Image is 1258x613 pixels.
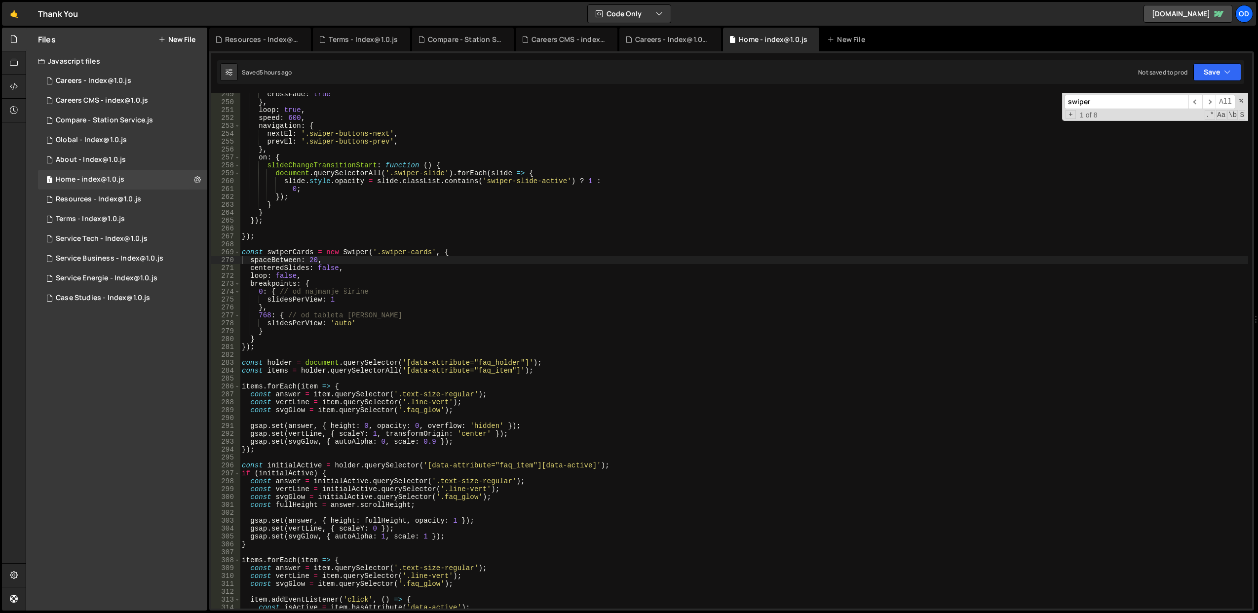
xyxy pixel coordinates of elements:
div: 269 [211,248,240,256]
div: 308 [211,556,240,564]
div: Service Tech - Index@1.0.js [56,234,148,243]
div: 16150/43656.js [38,190,211,209]
span: CaseSensitive Search [1216,110,1226,120]
div: New File [827,35,869,44]
div: 310 [211,572,240,580]
div: 290 [211,414,240,422]
input: Search for [1065,95,1188,109]
div: 16150/43704.js [38,229,211,249]
div: 249 [211,90,240,98]
div: 273 [211,280,240,288]
div: 267 [211,232,240,240]
div: 301 [211,501,240,509]
div: 250 [211,98,240,106]
h2: Files [38,34,56,45]
div: 16150/44188.js [38,150,211,170]
div: 274 [211,288,240,296]
div: 313 [211,596,240,604]
div: 288 [211,398,240,406]
div: 284 [211,367,240,375]
button: New File [158,36,195,43]
div: Saved [242,68,292,77]
div: 314 [211,604,240,612]
div: Resources - Index@1.0.js [225,35,299,44]
div: 309 [211,564,240,572]
div: About - Index@1.0.js [56,155,126,164]
div: 254 [211,130,240,138]
div: 16150/43401.js [38,170,211,190]
div: 258 [211,161,240,169]
div: Terms - Index@1.0.js [56,215,125,224]
div: 295 [211,454,240,461]
div: 16150/44830.js [38,71,211,91]
div: 296 [211,461,240,469]
div: 286 [211,383,240,390]
div: 299 [211,485,240,493]
div: 294 [211,446,240,454]
div: 304 [211,525,240,533]
div: 262 [211,193,240,201]
div: 279 [211,327,240,335]
div: Careers - Index@1.0.js [635,35,709,44]
span: Alt-Enter [1216,95,1235,109]
div: 268 [211,240,240,248]
div: 259 [211,169,240,177]
a: [DOMAIN_NAME] [1144,5,1232,23]
div: Od [1235,5,1253,23]
div: Home - index@1.0.js [739,35,807,44]
div: 305 [211,533,240,540]
div: 251 [211,106,240,114]
div: 311 [211,580,240,588]
div: 282 [211,351,240,359]
div: 252 [211,114,240,122]
div: 16150/43693.js [38,249,211,268]
div: Careers CMS - index@1.0.js [56,96,148,105]
div: 300 [211,493,240,501]
div: 291 [211,422,240,430]
button: Save [1193,63,1241,81]
div: 275 [211,296,240,304]
div: 16150/43555.js [38,209,211,229]
span: 1 of 8 [1076,111,1102,119]
div: Resources - Index@1.0.js [56,195,141,204]
span: Search In Selection [1239,110,1245,120]
div: 278 [211,319,240,327]
div: 261 [211,185,240,193]
div: 277 [211,311,240,319]
div: 16150/44848.js [38,91,211,111]
div: 287 [211,390,240,398]
div: 307 [211,548,240,556]
div: Home - index@1.0.js [56,175,124,184]
div: Not saved to prod [1138,68,1187,77]
div: 270 [211,256,240,264]
div: 16150/44116.js [38,288,211,308]
div: 276 [211,304,240,311]
div: Case Studies - Index@1.0.js [56,294,150,303]
div: 257 [211,153,240,161]
div: 271 [211,264,240,272]
div: 302 [211,509,240,517]
span: Whole Word Search [1227,110,1238,120]
div: Global - Index@1.0.js [56,136,127,145]
span: Toggle Replace mode [1066,110,1076,119]
div: Careers CMS - index@1.0.js [532,35,606,44]
div: 283 [211,359,240,367]
div: 293 [211,438,240,446]
div: Service Business - Index@1.0.js [56,254,163,263]
span: ​ [1188,95,1202,109]
div: 303 [211,517,240,525]
div: 16150/43695.js [38,130,211,150]
span: RegExp Search [1205,110,1215,120]
div: 5 hours ago [260,68,292,77]
div: 253 [211,122,240,130]
div: Compare - Station Service.js [56,116,153,125]
span: 1 [46,177,52,185]
div: 265 [211,217,240,225]
div: Javascript files [26,51,207,71]
div: 260 [211,177,240,185]
div: 280 [211,335,240,343]
a: 🤙 [2,2,26,26]
div: 306 [211,540,240,548]
div: 263 [211,201,240,209]
div: 292 [211,430,240,438]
